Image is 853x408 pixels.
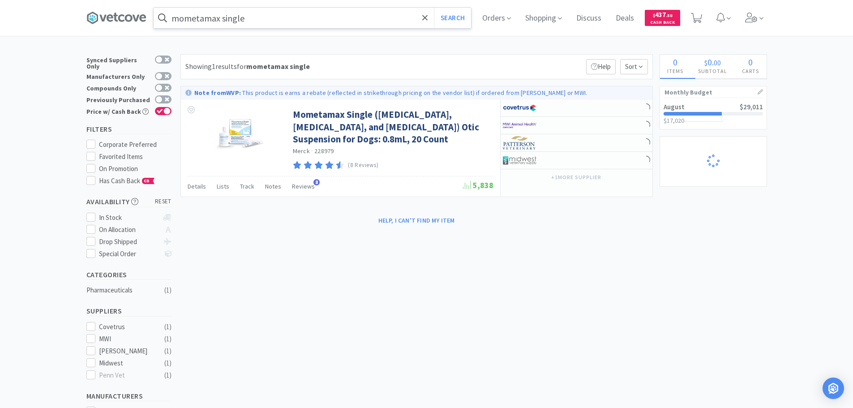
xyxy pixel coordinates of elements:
[99,236,159,247] div: Drop Shipped
[237,62,310,71] span: for
[86,197,171,207] h5: Availability
[99,249,159,259] div: Special Order
[164,358,171,369] div: ( 1 )
[246,62,310,71] strong: mometamax single
[707,56,712,68] span: 0
[691,67,735,75] h4: Subtotal
[664,116,684,125] span: $17,020
[265,182,281,190] span: Notes
[188,182,206,190] span: Details
[503,154,536,167] img: 4dd14cff54a648ac9e977f0c5da9bc2e_5.png
[503,136,536,150] img: f5e969b455434c6296c6d81ef179fa71_3.png
[164,370,171,381] div: ( 1 )
[463,180,493,190] span: 5,838
[242,89,587,97] p: This product is earns a rebate (reflected in strikethrough pricing on the vendor list) if ordered...
[586,59,616,74] p: Help
[714,58,721,67] span: 00
[664,86,762,98] h1: Monthly Budget
[503,101,536,115] img: 77fca1acd8b6420a9015268ca798ef17_1.png
[164,285,171,296] div: ( 1 )
[348,161,378,170] p: (8 Reviews)
[86,285,159,296] div: Pharmaceuticals
[547,171,605,184] button: +1more supplier
[86,391,171,401] h5: Manufacturers
[503,119,536,132] img: f6b2451649754179b5b4e0c70c3f7cb0_2.png
[99,163,171,174] div: On Promotion
[292,182,315,190] span: Reviews
[164,346,171,356] div: ( 1 )
[612,14,638,22] a: Deals
[293,147,310,155] a: Merck
[664,103,685,110] h2: August
[86,107,150,115] div: Price w/ Cash Back
[748,56,753,68] span: 0
[313,179,320,185] span: 8
[99,224,159,235] div: On Allocation
[823,378,844,399] div: Open Intercom Messenger
[704,58,707,67] span: $
[691,58,735,67] div: .
[217,182,229,190] span: Lists
[735,67,767,75] h4: Carts
[653,13,655,18] span: $
[99,151,171,162] div: Favorited Items
[645,6,680,30] a: $437.58Cash Back
[86,124,171,134] h5: Filters
[650,20,675,26] span: Cash Back
[673,56,677,68] span: 0
[154,8,471,28] input: Search by item, sku, manufacturer, ingredient, size...
[311,147,313,155] span: ·
[99,322,154,332] div: Covetrus
[194,108,284,159] img: 2ca55c4f78804cb7865c6e32eb0a9da1_564686.jpg
[293,108,491,145] a: Mometamax Single ([MEDICAL_DATA], [MEDICAL_DATA], and [MEDICAL_DATA]) Otic Suspension for Dogs: 0...
[164,334,171,344] div: ( 1 )
[240,182,254,190] span: Track
[142,178,151,184] span: CB
[666,13,673,18] span: . 58
[653,10,673,19] span: 437
[86,95,150,103] div: Previously Purchased
[740,103,763,111] span: $29,011
[99,176,155,185] span: Has Cash Back
[86,84,150,91] div: Compounds Only
[99,370,154,381] div: Penn Vet
[314,147,334,155] span: 228979
[99,358,154,369] div: Midwest
[660,67,691,75] h4: Items
[573,14,605,22] a: Discuss
[99,334,154,344] div: MWI
[164,322,171,332] div: ( 1 )
[155,197,171,206] span: reset
[99,139,171,150] div: Corporate Preferred
[194,89,241,97] strong: Note from WVP :
[86,270,171,280] h5: Categories
[660,98,767,129] a: August$29,011$17,020
[86,306,171,316] h5: Suppliers
[434,8,471,28] button: Search
[185,61,310,73] div: Showing 1 results
[620,59,648,74] span: Sort
[99,346,154,356] div: [PERSON_NAME]
[86,72,150,80] div: Manufacturers Only
[86,56,150,69] div: Synced Suppliers Only
[373,213,460,228] button: Help, I can't find my item
[99,212,159,223] div: In Stock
